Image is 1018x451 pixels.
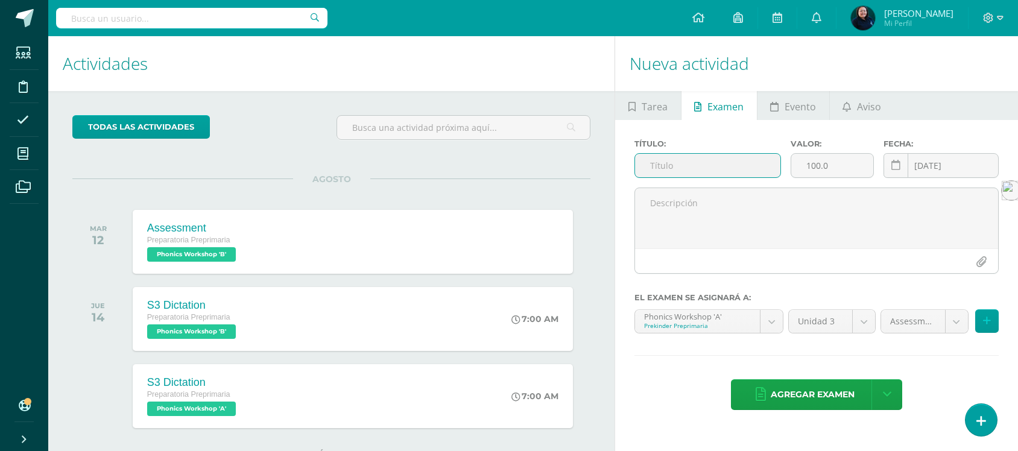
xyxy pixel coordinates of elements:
[63,36,600,91] h1: Actividades
[644,310,751,321] div: Phonics Workshop 'A'
[511,391,558,402] div: 7:00 AM
[147,299,239,312] div: S3 Dictation
[630,36,1004,91] h1: Nueva actividad
[884,154,998,177] input: Fecha de entrega
[147,247,236,262] span: Phonics Workshop 'B'
[511,314,558,324] div: 7:00 AM
[771,380,855,409] span: Agregar examen
[147,222,239,235] div: Assessment
[147,390,230,399] span: Preparatoria Preprimaria
[757,91,829,120] a: Evento
[147,402,236,416] span: Phonics Workshop 'A'
[642,92,668,121] span: Tarea
[90,224,107,233] div: MAR
[884,139,999,148] label: Fecha:
[634,139,780,148] label: Título:
[830,91,894,120] a: Aviso
[791,139,874,148] label: Valor:
[90,233,107,247] div: 12
[851,6,875,30] img: 025a7cf4a908f3c26f6a181e68158fd9.png
[634,293,999,302] label: El examen se asignará a:
[337,116,590,139] input: Busca una actividad próxima aquí...
[615,91,680,120] a: Tarea
[147,313,230,321] span: Preparatoria Preprimaria
[707,92,744,121] span: Examen
[56,8,327,28] input: Busca un usuario...
[91,310,105,324] div: 14
[857,92,881,121] span: Aviso
[890,310,936,333] span: Assessment activities (30.0pts)
[785,92,816,121] span: Evento
[881,310,968,333] a: Assessment activities (30.0pts)
[644,321,751,330] div: Prekinder Preprimaria
[884,18,953,28] span: Mi Perfil
[147,324,236,339] span: Phonics Workshop 'B'
[635,154,780,177] input: Título
[91,301,105,310] div: JUE
[884,7,953,19] span: [PERSON_NAME]
[789,310,875,333] a: Unidad 3
[72,115,210,139] a: todas las Actividades
[681,91,757,120] a: Examen
[798,310,843,333] span: Unidad 3
[293,174,370,184] span: AGOSTO
[147,236,230,244] span: Preparatoria Preprimaria
[147,376,239,389] div: S3 Dictation
[791,154,874,177] input: Puntos máximos
[635,310,783,333] a: Phonics Workshop 'A'Prekinder Preprimaria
